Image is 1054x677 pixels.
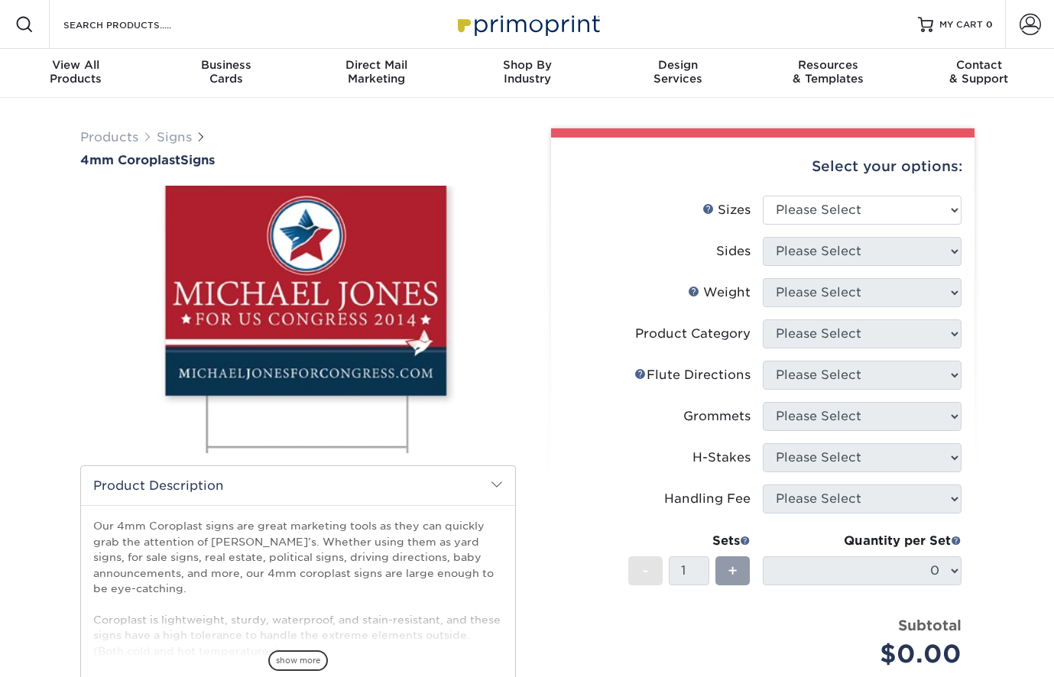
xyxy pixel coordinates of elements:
span: Shop By [452,58,602,72]
div: Industry [452,58,602,86]
a: Resources& Templates [753,49,903,98]
a: Shop ByIndustry [452,49,602,98]
span: Design [602,58,753,72]
span: - [642,559,649,582]
div: & Templates [753,58,903,86]
img: Primoprint [451,8,604,40]
div: Product Category [635,325,751,343]
div: Flute Directions [634,366,751,384]
span: Resources [753,58,903,72]
div: Grommets [683,407,751,426]
span: + [728,559,738,582]
a: Products [80,130,138,144]
a: Signs [157,130,192,144]
div: Sizes [702,201,751,219]
div: $0.00 [774,636,962,672]
span: 4mm Coroplast [80,153,180,167]
div: Weight [688,283,751,302]
div: & Support [903,58,1054,86]
div: Sides [716,242,751,261]
a: BusinessCards [151,49,301,98]
h1: Signs [80,153,516,167]
div: Select your options: [563,138,962,196]
div: Marketing [301,58,452,86]
div: Cards [151,58,301,86]
a: 4mm CoroplastSigns [80,153,516,167]
div: H-Stakes [692,449,751,467]
span: MY CART [939,18,983,31]
input: SEARCH PRODUCTS..... [62,15,211,34]
a: Contact& Support [903,49,1054,98]
div: Services [602,58,753,86]
a: DesignServices [602,49,753,98]
a: Direct MailMarketing [301,49,452,98]
img: 4mm Coroplast 01 [80,169,516,470]
strong: Subtotal [898,617,962,633]
div: Sets [628,532,751,550]
div: Handling Fee [664,490,751,508]
span: Contact [903,58,1054,72]
span: Business [151,58,301,72]
h2: Product Description [81,466,515,505]
span: 0 [986,19,993,30]
div: Quantity per Set [763,532,962,550]
span: Direct Mail [301,58,452,72]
